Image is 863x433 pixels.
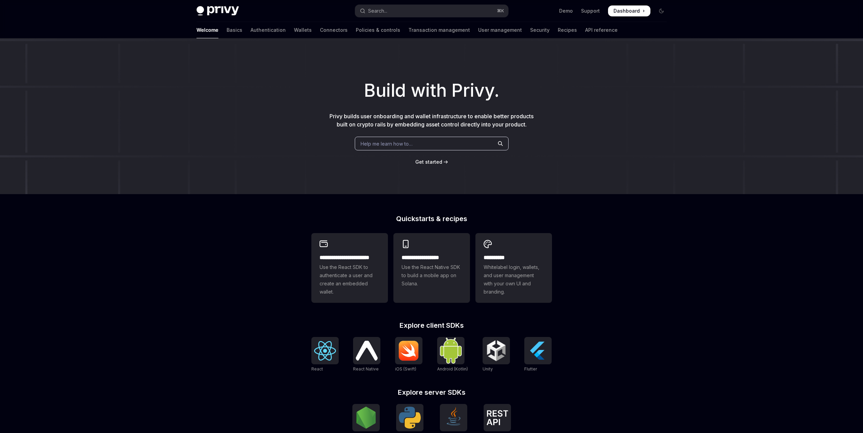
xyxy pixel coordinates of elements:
h2: Quickstarts & recipes [311,215,552,222]
a: Android (Kotlin)Android (Kotlin) [437,337,468,373]
a: Connectors [320,22,348,38]
a: User management [478,22,522,38]
a: Support [581,8,600,14]
span: ⌘ K [497,8,504,14]
a: Basics [227,22,242,38]
a: ReactReact [311,337,339,373]
a: Get started [415,159,442,165]
img: Flutter [527,340,549,362]
h2: Explore client SDKs [311,322,552,329]
img: Java [443,407,464,429]
div: Search... [368,7,387,15]
span: Help me learn how to… [361,140,413,147]
button: Toggle dark mode [656,5,667,16]
span: iOS (Swift) [395,366,416,371]
a: Welcome [197,22,218,38]
a: Wallets [294,22,312,38]
a: Authentication [251,22,286,38]
img: REST API [486,410,508,425]
img: dark logo [197,6,239,16]
img: React Native [356,341,378,360]
img: React [314,341,336,361]
a: **** *****Whitelabel login, wallets, and user management with your own UI and branding. [475,233,552,303]
a: Transaction management [408,22,470,38]
h1: Build with Privy. [11,77,852,104]
img: NodeJS [355,407,377,429]
span: Unity [483,366,493,371]
span: Android (Kotlin) [437,366,468,371]
a: Recipes [558,22,577,38]
span: Use the React SDK to authenticate a user and create an embedded wallet. [320,263,380,296]
span: Dashboard [613,8,640,14]
span: Flutter [524,366,537,371]
img: Android (Kotlin) [440,338,462,363]
h2: Explore server SDKs [311,389,552,396]
a: Policies & controls [356,22,400,38]
span: Privy builds user onboarding and wallet infrastructure to enable better products built on crypto ... [329,113,534,128]
img: Python [399,407,421,429]
a: UnityUnity [483,337,510,373]
a: React NativeReact Native [353,337,380,373]
img: Unity [485,340,507,362]
a: FlutterFlutter [524,337,552,373]
img: iOS (Swift) [398,340,420,361]
a: **** **** **** ***Use the React Native SDK to build a mobile app on Solana. [393,233,470,303]
a: Demo [559,8,573,14]
span: Whitelabel login, wallets, and user management with your own UI and branding. [484,263,544,296]
span: React [311,366,323,371]
span: React Native [353,366,379,371]
span: Use the React Native SDK to build a mobile app on Solana. [402,263,462,288]
button: Open search [355,5,508,17]
a: Dashboard [608,5,650,16]
a: Security [530,22,550,38]
a: API reference [585,22,618,38]
a: iOS (Swift)iOS (Swift) [395,337,422,373]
